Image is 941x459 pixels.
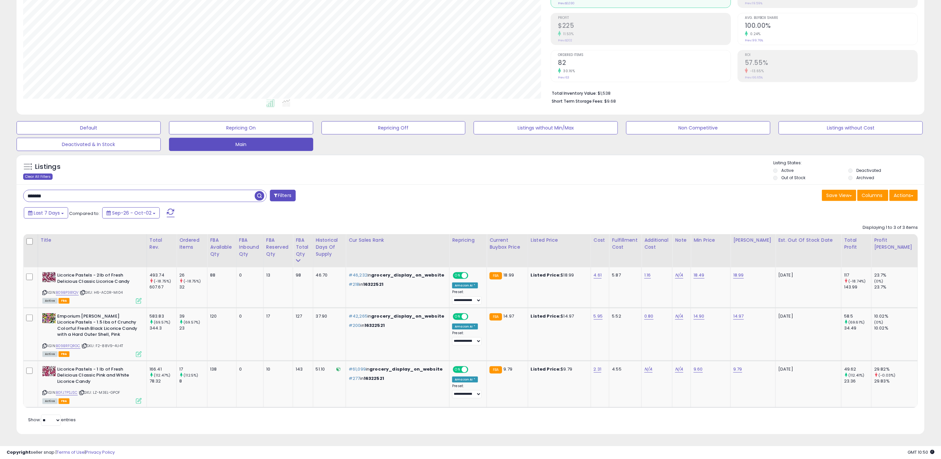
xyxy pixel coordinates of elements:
span: grocery_display_on_website [371,272,444,278]
div: 344.3 [150,325,176,331]
div: Profit [PERSON_NAME] [874,237,915,251]
a: 5.95 [594,313,603,320]
div: ASIN: [42,272,142,303]
img: 51gNs2y8q4L._SL40_.jpg [42,313,56,323]
b: Emporium [PERSON_NAME] Licorice Pastels - 1.5 lbs of Crunchy Colorful Fresh Black Licorice Candy ... [57,313,138,339]
label: Active [781,168,793,173]
div: 17 [266,313,288,319]
a: N/A [675,272,683,279]
span: #277 [349,375,360,382]
span: All listings currently available for purchase on Amazon [42,351,58,357]
div: 23.7% [874,284,918,290]
div: 8 [179,378,207,384]
span: 18.99 [504,272,514,278]
div: 29.82% [874,366,918,372]
span: OFF [467,273,478,279]
div: FBA Available Qty [210,237,234,258]
small: (-18.75%) [184,279,201,284]
div: 88 [210,272,231,278]
div: 34.49 [844,325,871,331]
span: 14.97 [504,313,514,319]
small: Prev: 99.76% [745,38,763,42]
span: FBA [59,298,70,304]
div: 0 [239,313,258,319]
span: 16322521 [364,375,384,382]
li: $1,538 [552,89,913,97]
a: 2.31 [594,366,602,373]
div: Preset: [452,290,482,304]
a: B0FJ7PSJSC [56,390,78,395]
div: 46.70 [316,272,341,278]
div: Cur Sales Rank [349,237,447,244]
small: (112.41%) [848,373,864,378]
a: 9.79 [733,366,742,373]
a: 14.97 [733,313,744,320]
span: Last 7 Days [34,210,60,216]
div: Total Profit [844,237,869,251]
div: 5.87 [612,272,636,278]
p: in [349,272,444,278]
b: Total Inventory Value: [552,90,597,96]
b: Listed Price: [531,272,561,278]
div: 493.74 [150,272,176,278]
div: seller snap | | [7,449,115,456]
p: in [349,376,444,382]
div: Displaying 1 to 3 of 3 items [863,225,918,231]
span: Show: entries [28,417,76,423]
h2: 57.55% [745,59,918,68]
div: 607.67 [150,284,176,290]
div: 138 [210,366,231,372]
button: Listings without Cost [779,121,923,134]
span: 2025-10-11 10:50 GMT [908,449,934,455]
span: ON [453,367,462,372]
div: Fulfillment Cost [612,237,639,251]
p: in [349,366,444,372]
div: $14.97 [531,313,586,319]
a: 18.49 [694,272,705,279]
button: Repricing On [169,121,313,134]
div: Current Buybox Price [490,237,525,251]
small: (112.5%) [184,373,198,378]
div: 98 [296,272,308,278]
button: Last 7 Days [24,207,68,219]
div: Title [41,237,144,244]
label: Out of Stock [781,175,805,180]
div: 10.02% [874,313,918,319]
div: 23.7% [874,272,918,278]
small: 0.24% [748,31,761,36]
button: Listings without Min/Max [474,121,618,134]
span: #46,232 [349,272,367,278]
small: (-18.74%) [848,279,866,284]
span: 16322521 [364,322,385,329]
div: Repricing [452,237,484,244]
span: ON [453,314,462,319]
small: (69.57%) [184,320,200,325]
span: All listings currently available for purchase on Amazon [42,298,58,304]
strong: Copyright [7,449,31,455]
span: grocery_display_on_website [369,366,443,372]
span: FBA [59,398,70,404]
div: 23.36 [844,378,871,384]
b: Licorice Pastels - 2lb of Fresh Delicious Classic Licorice Candy [57,272,138,286]
span: All listings currently available for purchase on Amazon [42,398,58,404]
span: #200 [349,322,361,329]
div: Amazon AI * [452,324,478,330]
div: 0 [239,272,258,278]
a: N/A [675,366,683,373]
span: Compared to: [69,210,100,217]
div: Total Rev. [150,237,174,251]
div: 13 [266,272,288,278]
div: 0 [239,366,258,372]
button: Default [17,121,161,134]
div: 10 [266,366,288,372]
div: FBA Total Qty [296,237,310,258]
div: Ordered Items [179,237,204,251]
h2: $225 [558,22,731,31]
a: B09BP381QV [56,290,79,295]
div: Note [675,237,688,244]
p: Listing States: [773,160,924,166]
span: OFF [467,314,478,319]
div: 29.83% [874,378,918,384]
p: in [349,313,444,319]
div: Est. Out Of Stock Date [778,237,838,244]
